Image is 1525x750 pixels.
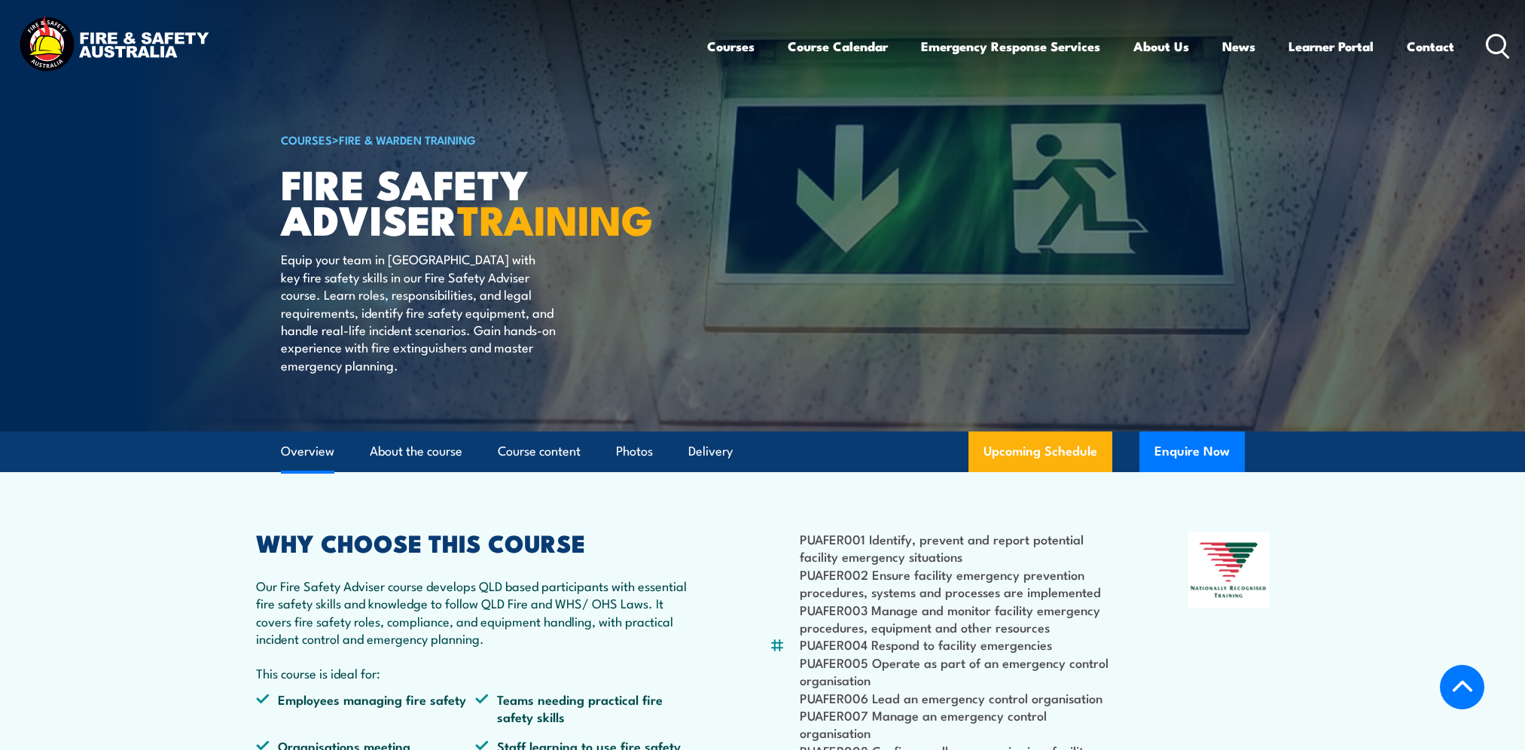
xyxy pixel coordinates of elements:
[800,601,1115,636] li: PUAFER003 Manage and monitor facility emergency procedures, equipment and other resources
[1133,26,1189,66] a: About Us
[281,131,332,148] a: COURSES
[256,664,696,681] p: This course is ideal for:
[475,691,695,726] li: Teams needing practical fire safety skills
[1407,26,1454,66] a: Contact
[498,431,581,471] a: Course content
[457,187,653,249] strong: TRAINING
[281,166,653,236] h1: FIRE SAFETY ADVISER
[1222,26,1255,66] a: News
[800,689,1115,706] li: PUAFER006 Lead an emergency control organisation
[800,566,1115,601] li: PUAFER002 Ensure facility emergency prevention procedures, systems and processes are implemented
[1188,532,1270,608] img: Nationally Recognised Training logo.
[921,26,1100,66] a: Emergency Response Services
[800,530,1115,566] li: PUAFER001 Identify, prevent and report potential facility emergency situations
[256,577,696,648] p: Our Fire Safety Adviser course develops QLD based participants with essential fire safety skills ...
[968,431,1112,472] a: Upcoming Schedule
[281,250,556,373] p: Equip your team in [GEOGRAPHIC_DATA] with key fire safety skills in our Fire Safety Adviser cours...
[800,706,1115,742] li: PUAFER007 Manage an emergency control organisation
[688,431,733,471] a: Delivery
[800,636,1115,653] li: PUAFER004 Respond to facility emergencies
[788,26,888,66] a: Course Calendar
[1139,431,1245,472] button: Enquire Now
[256,691,476,726] li: Employees managing fire safety
[281,130,653,148] h6: >
[256,532,696,553] h2: WHY CHOOSE THIS COURSE
[800,654,1115,689] li: PUAFER005 Operate as part of an emergency control organisation
[1289,26,1374,66] a: Learner Portal
[370,431,462,471] a: About the course
[339,131,476,148] a: Fire & Warden Training
[707,26,755,66] a: Courses
[616,431,653,471] a: Photos
[281,431,334,471] a: Overview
